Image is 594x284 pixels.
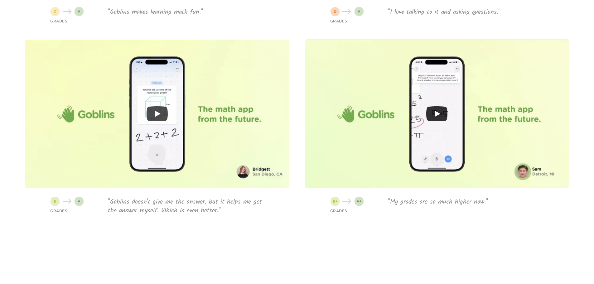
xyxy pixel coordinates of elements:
p: "I love talking to it and asking questions." [388,8,544,17]
p: "My grades are so much higher now." [388,198,544,206]
p: GRADES [50,18,67,24]
button: Play [426,106,447,121]
p: "Goblins makes learning math fun." [108,8,264,17]
button: Play [147,106,168,121]
p: "Goblins doesn't give me the answer, but it helps me get the answer myself. Which is even better." [108,198,264,215]
p: GRADES [330,208,347,214]
p: GRADES [50,208,67,214]
p: GRADES [330,18,347,24]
